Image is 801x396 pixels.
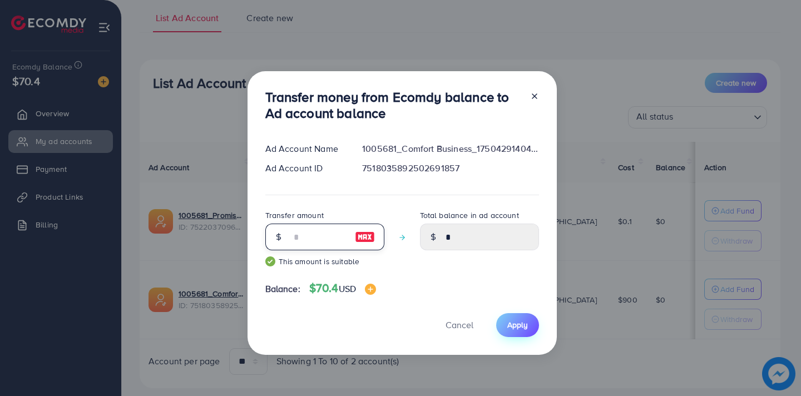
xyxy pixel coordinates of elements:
span: Cancel [446,319,473,331]
button: Apply [496,313,539,337]
small: This amount is suitable [265,256,384,267]
img: image [355,230,375,244]
img: guide [265,256,275,266]
span: USD [339,283,356,295]
span: Apply [507,319,528,330]
div: 7518035892502691857 [353,162,547,175]
button: Cancel [432,313,487,337]
h4: $70.4 [309,281,376,295]
h3: Transfer money from Ecomdy balance to Ad account balance [265,89,521,121]
div: 1005681_Comfort Business_1750429140479 [353,142,547,155]
span: Balance: [265,283,300,295]
label: Transfer amount [265,210,324,221]
label: Total balance in ad account [420,210,519,221]
img: image [365,284,376,295]
div: Ad Account Name [256,142,354,155]
div: Ad Account ID [256,162,354,175]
